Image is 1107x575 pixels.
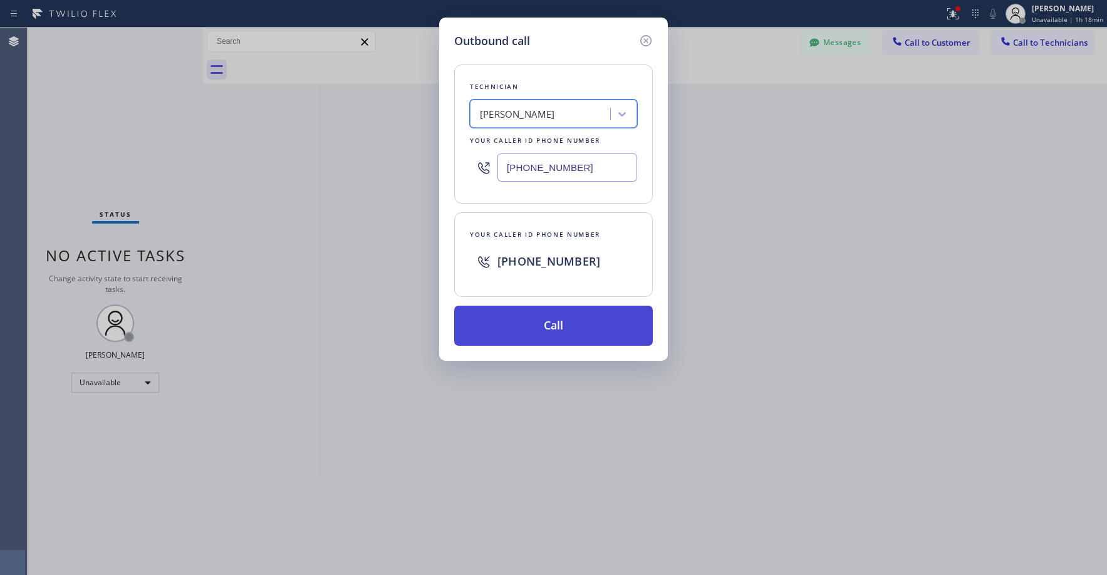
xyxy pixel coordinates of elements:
[470,80,637,93] div: Technician
[480,107,555,122] div: [PERSON_NAME]
[497,153,637,182] input: (123) 456-7890
[454,306,653,346] button: Call
[470,228,637,241] div: Your caller id phone number
[454,33,530,49] h5: Outbound call
[470,134,637,147] div: Your caller id phone number
[497,254,600,269] span: [PHONE_NUMBER]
